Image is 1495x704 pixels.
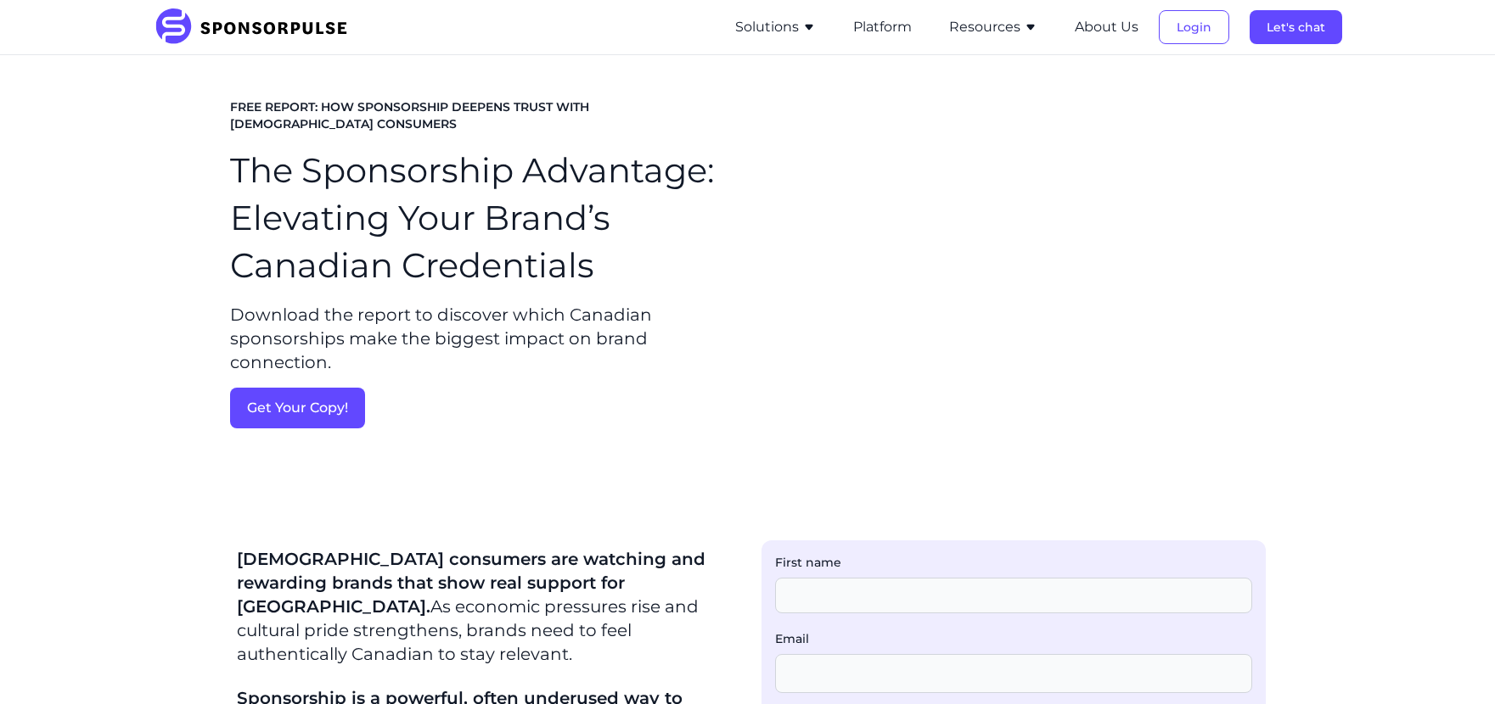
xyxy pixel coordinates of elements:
[762,96,1266,432] img: Photo courtesy of Canva
[735,17,816,37] button: Solutions
[230,303,734,374] p: Download the report to discover which Canadian sponsorships make the biggest impact on brand conn...
[1250,20,1342,35] a: Let's chat
[230,99,734,132] span: FREE REPORT: HOW SPONSORSHIP DEEPENS TRUST WITH [DEMOGRAPHIC_DATA] CONSUMERS
[1159,10,1229,44] button: Login
[1159,20,1229,35] a: Login
[775,630,1252,647] label: Email
[230,388,365,428] button: Get Your Copy!
[949,17,1037,37] button: Resources
[853,20,912,35] a: Platform
[1250,10,1342,44] button: Let's chat
[230,388,734,428] a: Get Your Copy!
[1075,20,1138,35] a: About Us
[775,554,1252,571] label: First name
[237,549,705,617] span: [DEMOGRAPHIC_DATA] consumers are watching and rewarding brands that show real support for [GEOGRA...
[1075,17,1138,37] button: About Us
[1410,623,1495,704] iframe: Chat Widget
[853,17,912,37] button: Platform
[154,8,360,46] img: SponsorPulse
[230,147,734,289] h1: The Sponsorship Advantage: Elevating Your Brand’s Canadian Credentials
[237,547,728,666] p: As economic pressures rise and cultural pride strengthens, brands need to feel authentically Cana...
